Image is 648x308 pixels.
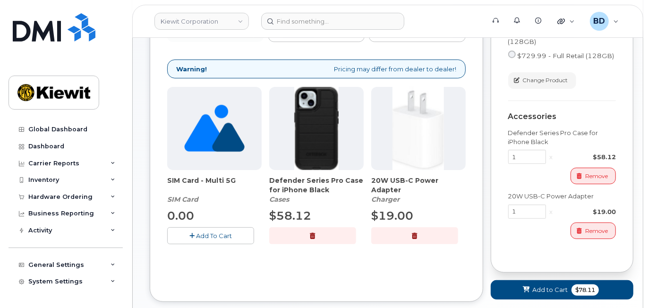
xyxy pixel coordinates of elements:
span: $58.12 [269,209,311,222]
span: SIM Card - Multi 5G [167,176,262,195]
em: SIM Card [167,195,198,204]
em: Charger [371,195,400,204]
span: $19.00 [371,209,413,222]
div: SIM Card - Multi 5G [167,176,262,204]
img: apple20w.jpg [392,87,444,170]
div: Defender Series Pro Case for iPhone Black [508,128,616,146]
span: Change Product [523,76,568,85]
span: Add to Cart [532,285,568,294]
iframe: Messenger Launcher [607,267,641,301]
strong: Warning! [176,65,207,74]
span: $0.99 - 2 Year Activation (128GB) [508,30,598,45]
span: Defender Series Pro Case for iPhone Black [269,176,364,195]
span: $78.11 [571,284,599,296]
span: Remove [585,227,608,235]
span: $729.99 - Full Retail (128GB) [518,52,614,60]
div: 20W USB-C Power Adapter [508,192,616,201]
span: 20W USB-C Power Adapter [371,176,466,195]
div: 20W USB-C Power Adapter [371,176,466,204]
div: Quicklinks [551,12,581,31]
em: Cases [269,195,289,204]
input: $729.99 - Full Retail (128GB) [508,51,516,58]
span: Add To Cart [196,232,232,240]
button: Add to Cart $78.11 [491,280,633,299]
button: Remove [571,222,616,239]
div: x [546,153,557,162]
button: Remove [571,168,616,184]
div: x [546,207,557,216]
img: defenderiphone14.png [294,87,339,170]
div: Barbara Dye [583,12,625,31]
div: $58.12 [557,153,616,162]
input: Find something... [261,13,404,30]
div: Defender Series Pro Case for iPhone Black [269,176,364,204]
button: Change Product [508,72,576,89]
img: no_image_found-2caef05468ed5679b831cfe6fc140e25e0c280774317ffc20a367ab7fd17291e.png [184,87,244,170]
div: $19.00 [557,207,616,216]
a: Kiewit Corporation [154,13,249,30]
span: 0.00 [167,209,194,222]
div: Accessories [508,112,616,121]
span: Remove [585,172,608,180]
span: BD [593,16,605,27]
button: Add To Cart [167,227,254,244]
div: Pricing may differ from dealer to dealer! [167,60,466,79]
